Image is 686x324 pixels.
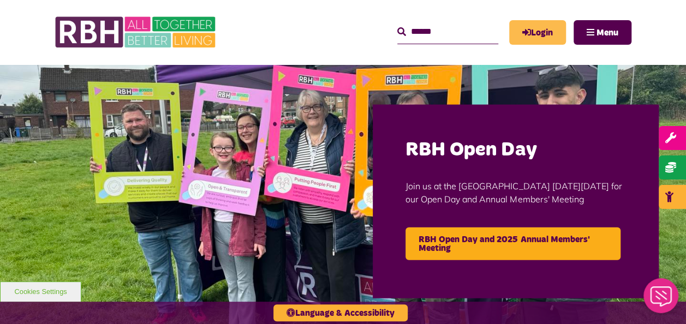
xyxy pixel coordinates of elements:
h2: RBH Open Day [405,137,626,163]
img: RBH [55,11,218,53]
span: Menu [596,28,618,37]
a: MyRBH [509,20,566,45]
a: RBH Open Day and 2025 Annual Members' Meeting [405,227,621,260]
input: Search [397,20,498,44]
button: Navigation [574,20,631,45]
iframe: Netcall Web Assistant for live chat [637,275,686,324]
button: Language & Accessibility [273,304,408,321]
p: Join us at the [GEOGRAPHIC_DATA] [DATE][DATE] for our Open Day and Annual Members' Meeting [405,163,626,221]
